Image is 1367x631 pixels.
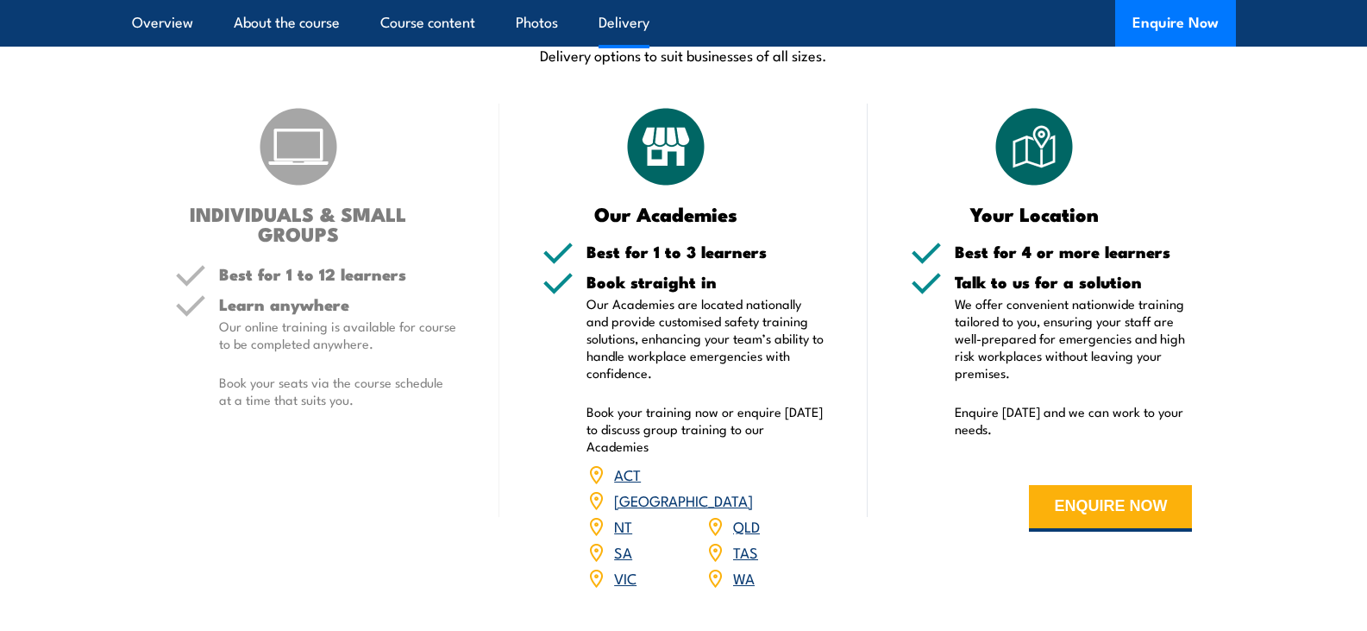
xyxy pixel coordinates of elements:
h5: Best for 1 to 12 learners [219,266,457,282]
p: Enquire [DATE] and we can work to your needs. [955,403,1193,438]
a: VIC [614,567,636,588]
h3: Your Location [911,204,1158,224]
a: QLD [733,515,760,536]
a: ACT [614,464,641,484]
h5: Talk to us for a solution [955,274,1193,290]
h3: INDIVIDUALS & SMALL GROUPS [175,204,423,243]
a: SA [614,541,632,562]
a: TAS [733,541,758,562]
h3: Our Academies [542,204,790,224]
h5: Book straight in [586,274,825,290]
h5: Best for 4 or more learners [955,243,1193,260]
a: WA [733,567,755,588]
p: Book your seats via the course schedule at a time that suits you. [219,374,457,408]
p: We offer convenient nationwide training tailored to you, ensuring your staff are well-prepared fo... [955,295,1193,382]
p: Delivery options to suit businesses of all sizes. [132,45,1236,65]
a: NT [614,515,632,536]
a: [GEOGRAPHIC_DATA] [614,489,753,510]
p: Book your training now or enquire [DATE] to discuss group training to our Academies [586,403,825,455]
h5: Learn anywhere [219,296,457,312]
p: Our Academies are located nationally and provide customised safety training solutions, enhancing ... [586,295,825,382]
h5: Best for 1 to 3 learners [586,243,825,260]
p: Our online training is available for course to be completed anywhere. [219,318,457,352]
button: ENQUIRE NOW [1029,485,1192,532]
